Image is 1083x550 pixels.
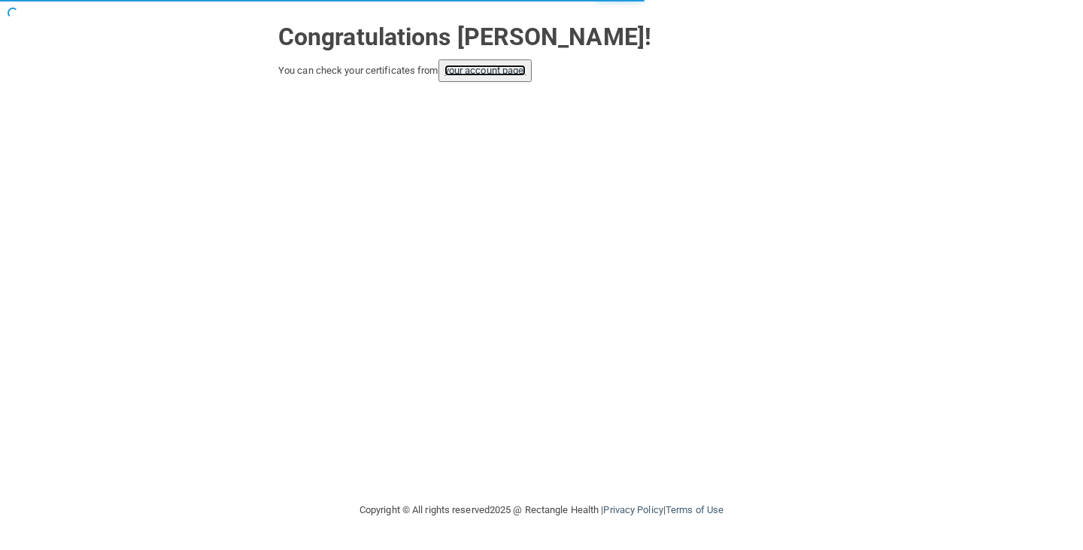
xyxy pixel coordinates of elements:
[666,504,724,515] a: Terms of Use
[438,59,532,82] button: your account page!
[278,23,651,51] strong: Congratulations [PERSON_NAME]!
[267,486,816,534] div: Copyright © All rights reserved 2025 @ Rectangle Health | |
[603,504,663,515] a: Privacy Policy
[444,65,526,76] a: your account page!
[823,450,1065,510] iframe: Drift Widget Chat Controller
[278,59,805,82] div: You can check your certificates from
